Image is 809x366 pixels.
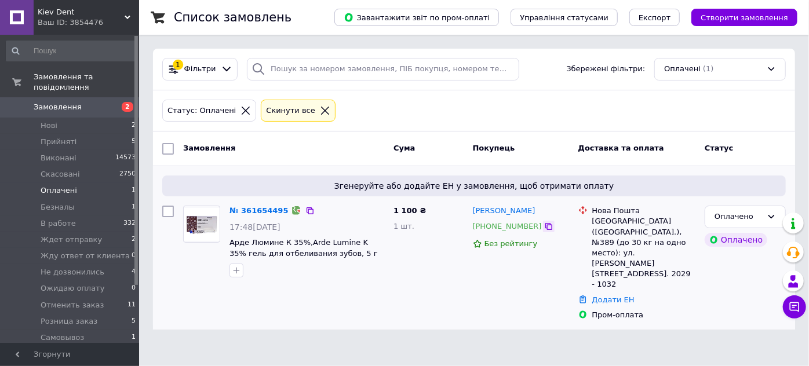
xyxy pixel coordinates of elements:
[229,222,280,232] span: 17:48[DATE]
[592,216,695,290] div: [GEOGRAPHIC_DATA] ([GEOGRAPHIC_DATA].), №389 (до 30 кг на одно место): ул. [PERSON_NAME][STREET_A...
[41,267,104,277] span: Не дозвонились
[705,233,767,247] div: Оплачено
[41,218,76,229] span: В работе
[41,316,97,327] span: Розница заказ
[41,120,57,131] span: Нові
[41,202,75,213] span: Безналы
[132,283,136,294] span: 0
[6,41,137,61] input: Пошук
[38,17,139,28] div: Ваш ID: 3854476
[334,9,499,26] button: Завантажити звіт по пром-оплаті
[127,300,136,310] span: 11
[132,251,136,261] span: 0
[473,206,535,217] a: [PERSON_NAME]
[229,238,378,268] a: Арде Люмине К 35%,Arde Lumine K 35% гель для отбеливания зубов, 5 г картридж (Ardenia)
[592,295,635,304] a: Додати ЕН
[41,235,102,245] span: Ждет отправку
[132,235,136,245] span: 2
[41,185,77,196] span: Оплачені
[184,208,220,241] img: Фото товару
[473,144,515,152] span: Покупець
[184,64,216,75] span: Фільтри
[41,332,84,343] span: Самовывоз
[132,332,136,343] span: 1
[484,239,538,248] span: Без рейтингу
[511,9,618,26] button: Управління статусами
[578,144,664,152] span: Доставка та оплата
[715,211,762,223] div: Оплачено
[473,222,542,230] a: [PHONE_NUMBER]
[123,218,136,229] span: 332
[41,137,76,147] span: Прийняті
[393,144,415,152] span: Cума
[41,169,80,180] span: Скасовані
[122,102,133,112] span: 2
[592,310,695,320] div: Пром-оплата
[592,206,695,216] div: Нова Пошта
[34,102,82,112] span: Замовлення
[680,13,797,21] a: Створити замовлення
[344,12,490,23] span: Завантажити звіт по пром-оплаті
[34,72,139,93] span: Замовлення та повідомлення
[132,202,136,213] span: 1
[701,13,788,22] span: Створити замовлення
[183,206,220,243] a: Фото товару
[173,60,183,70] div: 1
[132,120,136,131] span: 2
[132,316,136,327] span: 5
[174,10,291,24] h1: Список замовлень
[41,153,76,163] span: Виконані
[783,295,806,319] button: Чат з покупцем
[132,267,136,277] span: 4
[41,251,130,261] span: Жду ответ от клиента
[703,64,713,73] span: (1)
[41,283,104,294] span: Ожидаю оплату
[247,58,519,80] input: Пошук за номером замовлення, ПІБ покупця, номером телефону, Email, номером накладної
[393,206,426,215] span: 1 100 ₴
[520,13,608,22] span: Управління статусами
[115,153,136,163] span: 14573
[132,185,136,196] span: 1
[167,180,781,192] span: Згенеруйте або додайте ЕН у замовлення, щоб отримати оплату
[393,222,414,230] span: 1 шт.
[165,105,238,117] div: Статус: Оплачені
[41,300,104,310] span: Отменить заказ
[132,137,136,147] span: 5
[705,144,734,152] span: Статус
[664,64,701,75] span: Оплачені
[639,13,671,22] span: Експорт
[38,7,125,17] span: Kiev Dent
[629,9,680,26] button: Експорт
[566,64,645,75] span: Збережені фільтри:
[229,206,289,215] a: № 361654495
[264,105,318,117] div: Cкинути все
[691,9,797,26] button: Створити замовлення
[119,169,136,180] span: 2750
[183,144,235,152] span: Замовлення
